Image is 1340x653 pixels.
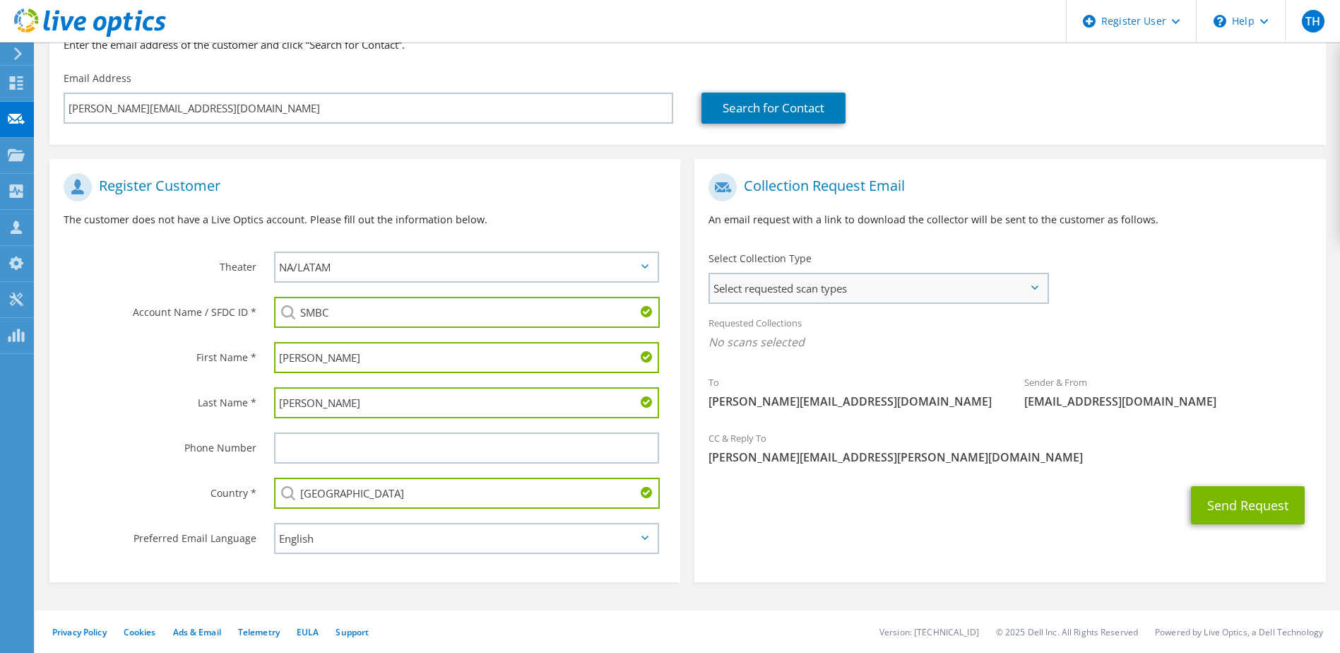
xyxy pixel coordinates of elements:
a: Support [336,626,369,638]
span: [EMAIL_ADDRESS][DOMAIN_NAME] [1024,394,1312,409]
span: [PERSON_NAME][EMAIL_ADDRESS][DOMAIN_NAME] [708,394,996,409]
span: Select requested scan types [710,274,1046,302]
a: Privacy Policy [52,626,107,638]
button: Send Request [1191,486,1305,524]
h1: Collection Request Email [708,173,1304,201]
h3: Enter the email address of the customer and click “Search for Contact”. [64,37,1312,52]
svg: \n [1214,15,1226,28]
div: To [694,367,1010,416]
a: Telemetry [238,626,280,638]
div: Requested Collections [694,308,1325,360]
li: Powered by Live Optics, a Dell Technology [1155,626,1323,638]
label: Email Address [64,71,131,86]
a: Cookies [124,626,156,638]
li: Version: [TECHNICAL_ID] [879,626,979,638]
label: Account Name / SFDC ID * [64,297,256,319]
p: An email request with a link to download the collector will be sent to the customer as follows. [708,212,1311,228]
a: EULA [297,626,319,638]
label: Select Collection Type [708,252,812,266]
label: Theater [64,252,256,274]
span: No scans selected [708,334,1311,350]
label: Preferred Email Language [64,523,256,546]
div: CC & Reply To [694,423,1325,472]
label: First Name * [64,342,256,365]
a: Search for Contact [701,93,846,124]
span: [PERSON_NAME][EMAIL_ADDRESS][PERSON_NAME][DOMAIN_NAME] [708,449,1311,465]
span: TH [1302,10,1324,33]
p: The customer does not have a Live Optics account. Please fill out the information below. [64,212,666,228]
label: Last Name * [64,387,256,410]
h1: Register Customer [64,173,659,201]
label: Country * [64,478,256,500]
a: Ads & Email [173,626,221,638]
div: Sender & From [1010,367,1326,416]
label: Phone Number [64,433,256,455]
li: © 2025 Dell Inc. All Rights Reserved [996,626,1138,638]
